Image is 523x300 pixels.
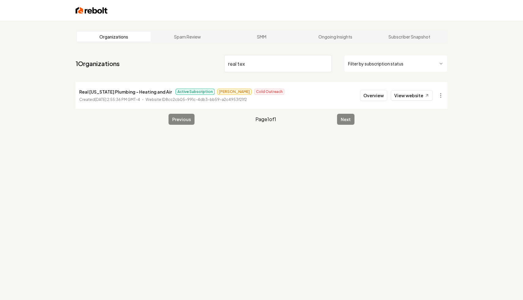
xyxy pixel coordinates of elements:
a: Subscriber Snapshot [372,32,446,42]
input: Search by name or ID [224,55,332,72]
a: Ongoing Insights [299,32,373,42]
a: Organizations [77,32,151,42]
a: 1Organizations [76,59,120,68]
button: Overview [360,90,387,101]
a: SMM [224,32,299,42]
span: Cold Outreach [254,89,284,95]
a: Spam Review [151,32,225,42]
a: View website [391,90,433,101]
img: Rebolt Logo [76,6,108,15]
p: Website ID 8cc2cb05-991c-4db3-bb59-a2c4953f21f2 [146,97,247,103]
time: [DATE] 2:55:36 PM GMT-4 [95,97,140,102]
span: Page 1 of 1 [255,116,276,123]
p: Created [79,97,140,103]
p: Real [US_STATE] Plumbing - Heating and Air [79,88,172,95]
span: [PERSON_NAME] [217,89,252,95]
span: Active Subscription [176,89,215,95]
